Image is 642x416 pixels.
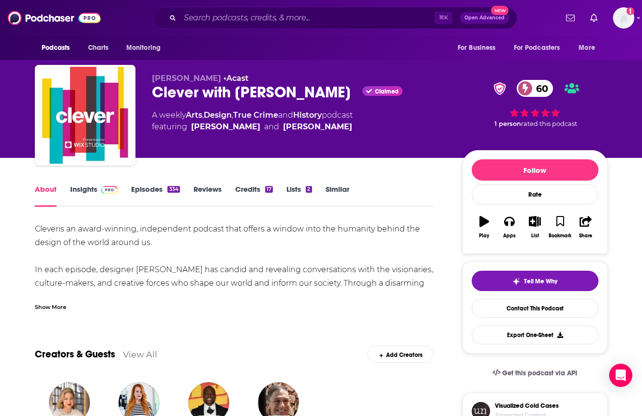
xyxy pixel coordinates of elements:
[375,89,399,94] span: Claimed
[472,159,598,181] button: Follow
[503,233,516,239] div: Apps
[491,82,509,95] img: verified Badge
[479,233,489,239] div: Play
[613,7,634,29] span: Logged in as tnewman2025
[494,120,521,127] span: 1 person
[485,361,585,385] a: Get this podcast via API
[202,110,204,120] span: ,
[531,233,539,239] div: List
[579,41,595,55] span: More
[495,402,559,410] h3: Visualized Cold Cases
[186,110,202,120] a: Arts
[562,10,579,26] a: Show notifications dropdown
[326,185,349,207] a: Similar
[434,12,452,24] span: ⌘ K
[517,80,553,97] a: 60
[167,186,179,193] div: 334
[502,369,577,377] span: Get this podcast via API
[627,7,634,15] svg: Add a profile image
[526,80,553,97] span: 60
[512,277,520,285] img: tell me why sparkle
[235,185,273,207] a: Credits17
[572,39,607,57] button: open menu
[497,210,522,245] button: Apps
[613,7,634,29] img: User Profile
[451,39,508,57] button: open menu
[42,41,70,55] span: Podcasts
[194,185,222,207] a: Reviews
[126,41,161,55] span: Monitoring
[286,185,312,207] a: Lists2
[82,39,115,57] a: Charts
[204,110,232,120] a: Design
[37,67,134,164] img: Clever with Amy Devers
[586,10,601,26] a: Show notifications dropdown
[35,185,57,207] a: About
[35,348,115,360] a: Creators & Guests
[548,210,573,245] button: Bookmark
[119,39,173,57] button: open menu
[180,10,434,26] input: Search podcasts, credits, & more...
[101,186,118,194] img: Podchaser Pro
[508,39,574,57] button: open menu
[70,185,118,207] a: InsightsPodchaser Pro
[265,186,273,193] div: 17
[131,185,179,207] a: Episodes334
[152,109,353,133] div: A weekly podcast
[472,185,598,204] div: Rate
[283,121,352,133] a: Jaime Derringer
[232,110,233,120] span: ,
[514,41,560,55] span: For Podcasters
[579,233,592,239] div: Share
[472,210,497,245] button: Play
[472,271,598,291] button: tell me why sparkleTell Me Why
[458,41,496,55] span: For Business
[491,6,508,15] span: New
[573,210,598,245] button: Share
[460,12,509,24] button: Open AdvancedNew
[521,120,577,127] span: rated this podcast
[367,346,433,363] div: Add Creators
[88,41,109,55] span: Charts
[522,210,547,245] button: List
[524,277,557,285] span: Tell Me Why
[191,121,260,133] a: Amy Devers
[35,39,83,57] button: open menu
[306,186,312,193] div: 2
[264,121,279,133] span: and
[123,349,157,359] a: View All
[35,224,59,233] a: Clever
[464,15,505,20] span: Open Advanced
[463,74,608,134] div: verified Badge60 1 personrated this podcast
[226,74,249,83] a: Acast
[152,74,221,83] span: [PERSON_NAME]
[613,7,634,29] button: Show profile menu
[152,121,353,133] span: featuring
[549,233,571,239] div: Bookmark
[153,7,517,29] div: Search podcasts, credits, & more...
[278,110,293,120] span: and
[8,9,101,27] img: Podchaser - Follow, Share and Rate Podcasts
[224,74,249,83] span: •
[472,325,598,344] button: Export One-Sheet
[472,299,598,318] a: Contact This Podcast
[233,110,278,120] a: True Crime
[293,110,322,120] a: History
[609,364,632,387] div: Open Intercom Messenger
